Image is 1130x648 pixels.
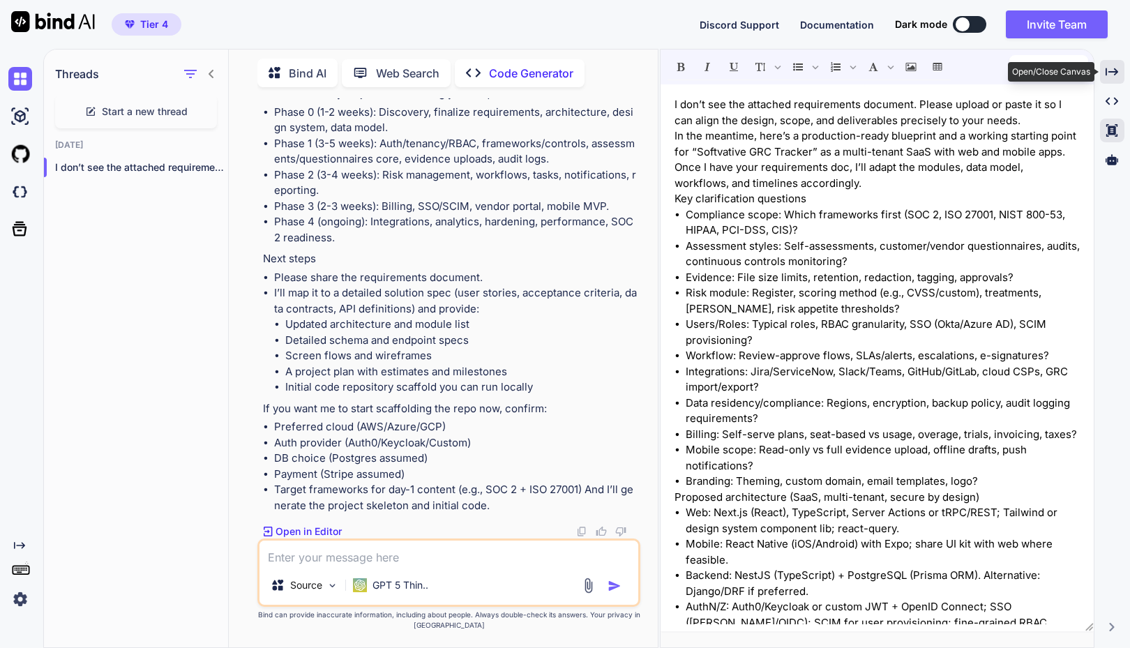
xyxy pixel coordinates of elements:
span: Documentation [800,19,874,31]
p: If you want me to start scaffolding the repo now, confirm: [263,401,638,417]
span: Underline [721,55,746,79]
li: Initial code repository scaffold you can run locally [285,379,638,395]
li: AuthN/Z: Auth0/Keycloak or custom JWT + OpenID Connect; SSO ([PERSON_NAME]/OIDC); SCIM for user p... [686,599,1080,631]
li: I’ll map it to a detailed solution spec (user stories, acceptance criteria, data contracts, API d... [274,285,638,395]
li: DB choice (Postgres assumed) [274,451,638,467]
li: Detailed schema and endpoint specs [285,333,638,349]
span: Tier 4 [140,17,168,31]
p: Bind can provide inaccurate information, including about people. Always double-check its answers.... [257,610,640,631]
li: Auth provider (Auth0/Keycloak/Custom) [274,435,638,451]
img: chat [8,67,32,91]
li: Evidence: File size limits, retention, redaction, tagging, approvals? [686,270,1080,286]
img: icon [608,579,621,593]
li: Assessment styles: Self-assessments, customer/vendor questionnaires, audits, continuous controls ... [686,239,1080,270]
span: Dark mode [895,17,947,31]
li: Phase 4 (ongoing): Integrations, analytics, hardening, performance, SOC 2 readiness. [274,214,638,246]
span: Insert Image [898,55,924,79]
img: Pick Models [326,580,338,592]
button: Documentation [800,17,874,32]
img: ai-studio [8,105,32,128]
p: Copy [1033,61,1057,75]
li: Preferred cloud (AWS/Azure/GCP) [274,419,638,435]
li: Phase 2 (3-4 weeks): Risk management, workflows, tasks, notifications, reporting. [274,167,638,199]
img: copy [576,526,587,537]
span: Insert table [925,55,950,79]
img: attachment [580,578,596,594]
li: Payment (Stripe assumed) [274,467,638,483]
li: Users/Roles: Typical roles, RBAC granularity, SSO (Okta/Azure AD), SCIM provisioning? [686,317,1080,348]
p: Source [290,578,322,592]
p: In the meantime, here’s a production-ready blueprint and a working starting point for “Softvative... [675,128,1080,191]
p: Open in Editor [276,525,342,538]
button: premiumTier 4 [112,13,181,36]
p: Bind AI [289,65,326,82]
button: Invite Team [1006,10,1108,38]
img: settings [8,587,32,611]
p: Next steps [263,251,638,267]
li: A project plan with estimates and milestones [285,364,638,380]
p: GPT 5 Thin.. [372,578,428,592]
img: GPT 5 Thinking Medium [353,578,367,592]
li: Backend: NestJS (TypeScript) + PostgreSQL (Prisma ORM). Alternative: Django/DRF if preferred. [686,568,1080,599]
p: Proposed architecture (SaaS, multi-tenant, secure by design) [675,490,1080,506]
div: Open/Close Canvas [1008,62,1094,82]
li: Updated architecture and module list [285,317,638,333]
p: Key clarification questions [675,191,1080,207]
img: githubLight [8,142,32,166]
li: Branding: Theming, custom domain, email templates, logo? [686,474,1080,490]
li: Integrations: Jira/ServiceNow, Slack/Teams, GitHub/GitLab, cloud CSPs, GRC import/export? [686,364,1080,395]
img: like [596,526,607,537]
img: Bind AI [11,11,95,32]
span: Start a new thread [102,105,188,119]
li: Phase 3 (2-3 weeks): Billing, SSO/SCIM, vendor portal, mobile MVP. [274,199,638,215]
h1: Threads [55,66,99,82]
li: Web: Next.js (React), TypeScript, Server Actions or tRPC/REST; Tailwind or design system componen... [686,505,1080,536]
p: Code Generator [489,65,573,82]
li: Mobile scope: Read-only vs full evidence upload, offline drafts, push notifications? [686,442,1080,474]
p: I don’t see the attached requirements document. Please upload or paste it so I can align the desi... [675,97,1080,128]
span: Insert Unordered List [785,55,822,79]
li: Risk module: Register, scoring method (e.g., CVSS/custom), treatments, [PERSON_NAME], risk appeti... [686,285,1080,317]
textarea: To enrich screen reader interactions, please activate Accessibility in Grammarly extension settings [259,541,638,566]
li: Billing: Self-serve plans, seat-based vs usage, overage, trials, invoicing, taxes? [686,427,1080,443]
span: Bold [668,55,693,79]
button: Discord Support [700,17,779,32]
li: Phase 1 (3-5 weeks): Auth/tenancy/RBAC, frameworks/controls, assessments/questionnaires core, evi... [274,136,638,167]
li: Please share the requirements document. [274,270,638,286]
span: Italic [695,55,720,79]
span: Font family [861,55,897,79]
span: Font size [748,55,784,79]
li: Screen flows and wireframes [285,348,638,364]
img: dislike [615,526,626,537]
li: Phase 0 (1-2 weeks): Discovery, finalize requirements, architecture, design system, data model. [274,105,638,136]
img: darkCloudIdeIcon [8,180,32,204]
span: Discord Support [700,19,779,31]
li: Compliance scope: Which frameworks first (SOC 2, ISO 27001, NIST 800-53, HIPAA, PCI-DSS, CIS)? [686,207,1080,239]
img: premium [125,20,135,29]
p: I don’t see the attached requirements do... [55,160,228,174]
li: Workflow: Review-approve flows, SLAs/alerts, escalations, e-signatures? [686,348,1080,364]
h2: [DATE] [44,140,228,151]
span: Insert Ordered List [823,55,859,79]
li: Target frameworks for day-1 content (e.g., SOC 2 + ISO 27001) And I’ll generate the project skele... [274,482,638,513]
p: Web Search [376,65,439,82]
li: Data residency/compliance: Regions, encryption, backup policy, audit logging requirements? [686,395,1080,427]
li: Mobile: React Native (iOS/Android) with Expo; share UI kit with web where feasible. [686,536,1080,568]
